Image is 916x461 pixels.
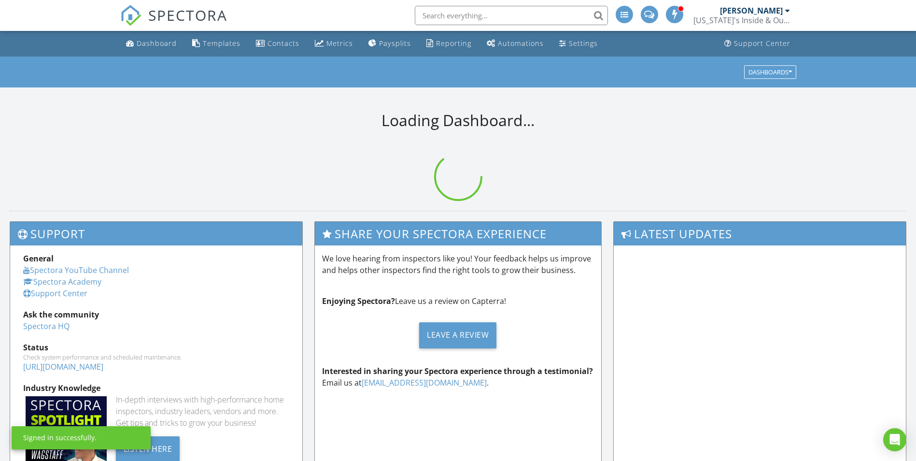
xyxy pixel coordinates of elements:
a: Spectora YouTube Channel [23,265,129,275]
span: SPECTORA [148,5,227,25]
a: Spectora Academy [23,276,101,287]
a: Metrics [311,35,357,53]
p: We love hearing from inspectors like you! Your feedback helps us improve and helps other inspecto... [322,253,594,276]
a: Dashboard [122,35,181,53]
a: Support Center [720,35,794,53]
p: Leave us a review on Capterra! [322,295,594,307]
a: Settings [555,35,602,53]
div: Settings [569,39,598,48]
h3: Support [10,222,302,245]
div: Paysplits [379,39,411,48]
a: Contacts [252,35,303,53]
a: Paysplits [365,35,415,53]
div: In-depth interviews with high-performance home inspectors, industry leaders, vendors and more. Ge... [116,394,289,429]
div: Check system performance and scheduled maintenance. [23,353,289,361]
button: Dashboards [744,65,796,79]
a: Spectora HQ [23,321,70,331]
p: Email us at . [322,365,594,389]
input: Search everything... [415,6,608,25]
a: Reporting [423,35,475,53]
a: Templates [188,35,244,53]
div: Dashboard [137,39,177,48]
div: Contacts [268,39,299,48]
div: Dashboards [748,69,792,75]
div: Automations [498,39,544,48]
img: The Best Home Inspection Software - Spectora [120,5,141,26]
div: Ask the community [23,309,289,320]
div: Signed in successfully. [23,433,97,443]
div: Reporting [436,39,471,48]
a: [EMAIL_ADDRESS][DOMAIN_NAME] [362,377,487,388]
a: Automations (Advanced) [483,35,548,53]
strong: Interested in sharing your Spectora experience through a testimonial? [322,366,593,376]
div: Leave a Review [419,322,496,348]
a: [URL][DOMAIN_NAME] [23,361,103,372]
div: Templates [203,39,240,48]
a: Support Center [23,288,87,299]
a: Leave a Review [322,315,594,356]
div: [PERSON_NAME] [720,6,783,15]
strong: Enjoying Spectora? [322,296,395,306]
div: Support Center [734,39,790,48]
div: Status [23,342,289,353]
div: Industry Knowledge [23,382,289,394]
div: Open Intercom Messenger [883,428,906,451]
a: Listen Here [116,443,180,454]
h3: Latest Updates [614,222,906,245]
div: Metrics [326,39,353,48]
strong: General [23,253,54,264]
h3: Share Your Spectora Experience [315,222,601,245]
div: Florida's Inside & Out Inspections [693,15,790,25]
a: SPECTORA [120,13,227,33]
